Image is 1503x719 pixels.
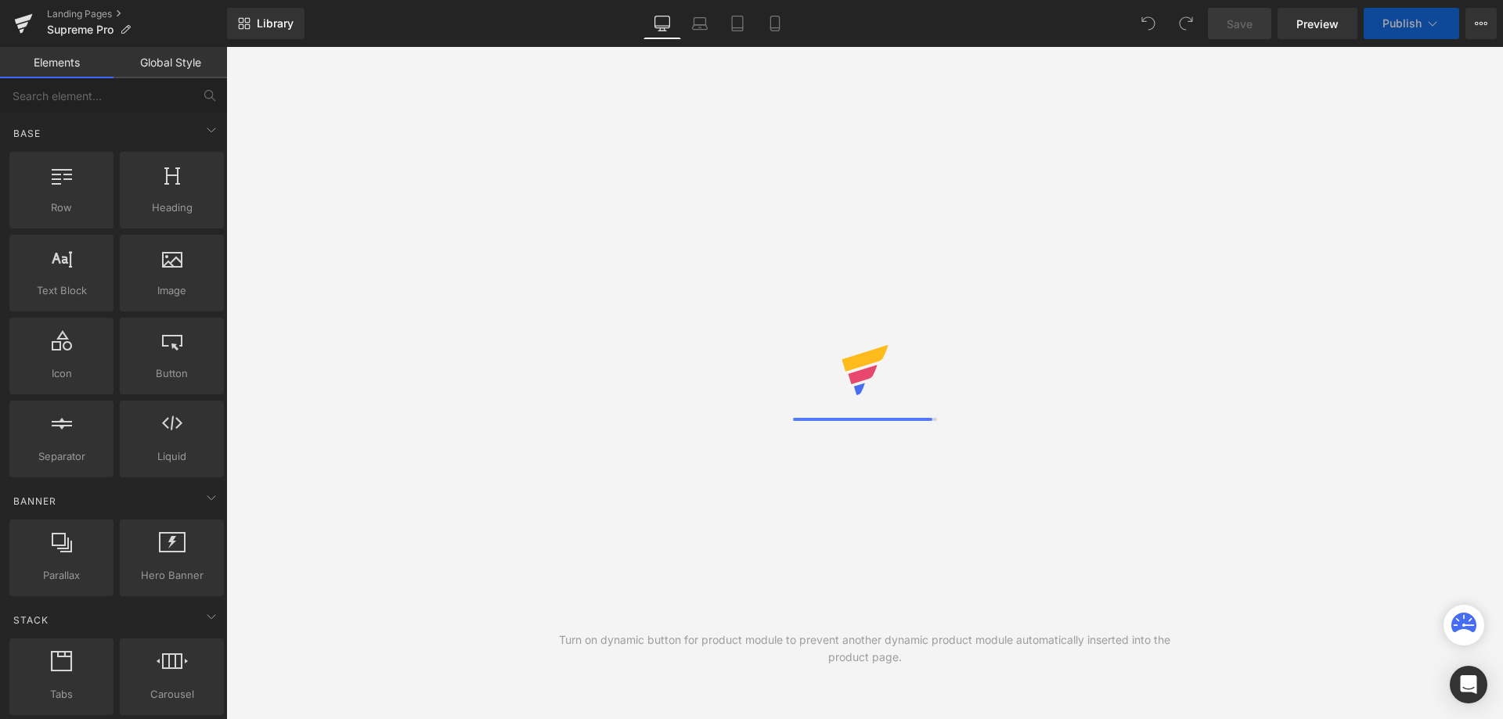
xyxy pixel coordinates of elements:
a: Preview [1278,8,1357,39]
span: Carousel [124,686,219,703]
span: Button [124,365,219,382]
span: Heading [124,200,219,216]
span: Banner [12,494,58,509]
button: More [1465,8,1497,39]
span: Library [257,16,294,31]
a: Laptop [681,8,719,39]
span: Supreme Pro [47,23,114,36]
span: Row [14,200,109,216]
div: Turn on dynamic button for product module to prevent another dynamic product module automatically... [546,631,1184,666]
span: Image [124,282,219,299]
div: Open Intercom Messenger [1450,666,1487,703]
a: Landing Pages [47,8,227,20]
span: Base [12,126,42,141]
a: New Library [227,8,305,39]
a: Desktop [643,8,681,39]
a: Global Style [114,47,227,78]
span: Stack [12,613,50,627]
button: Publish [1364,8,1459,39]
a: Tablet [719,8,756,39]
span: Preview [1296,16,1339,32]
button: Undo [1133,8,1164,39]
span: Tabs [14,686,109,703]
span: Separator [14,448,109,465]
span: Parallax [14,567,109,584]
span: Save [1227,16,1252,32]
span: Liquid [124,448,219,465]
span: Publish [1382,17,1422,30]
span: Text Block [14,282,109,299]
button: Redo [1170,8,1202,39]
span: Hero Banner [124,567,219,584]
span: Icon [14,365,109,382]
a: Mobile [756,8,794,39]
